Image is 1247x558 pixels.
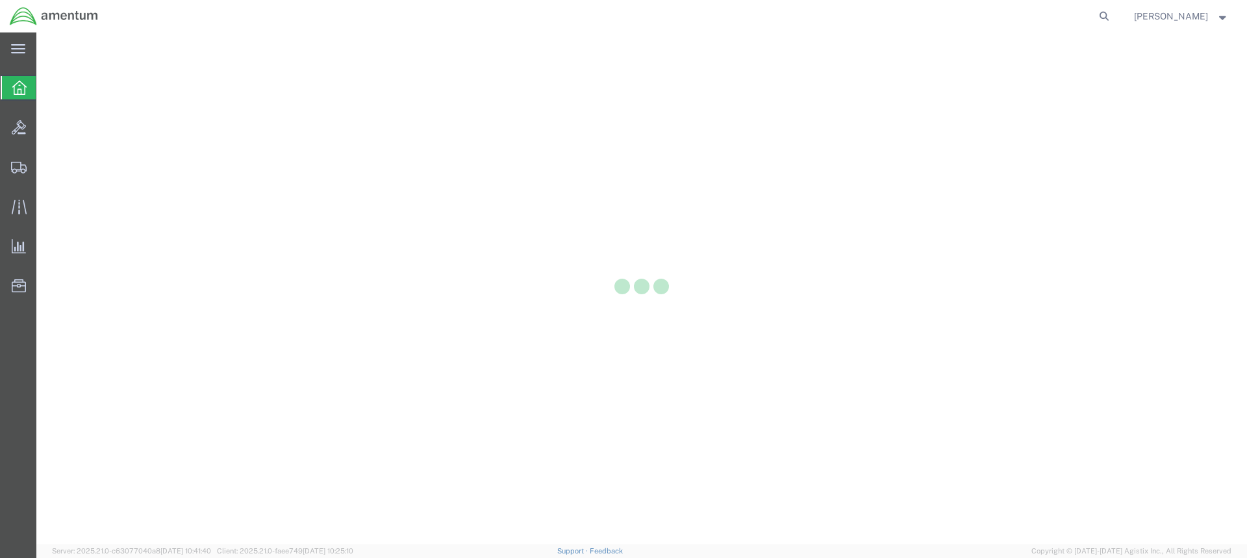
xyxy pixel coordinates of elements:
[9,6,99,26] img: logo
[1031,546,1231,557] span: Copyright © [DATE]-[DATE] Agistix Inc., All Rights Reserved
[303,547,353,555] span: [DATE] 10:25:10
[217,547,353,555] span: Client: 2025.21.0-faee749
[1133,8,1229,24] button: [PERSON_NAME]
[1134,9,1208,23] span: Alvaro Borbon
[160,547,211,555] span: [DATE] 10:41:40
[557,547,590,555] a: Support
[52,547,211,555] span: Server: 2025.21.0-c63077040a8
[590,547,623,555] a: Feedback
